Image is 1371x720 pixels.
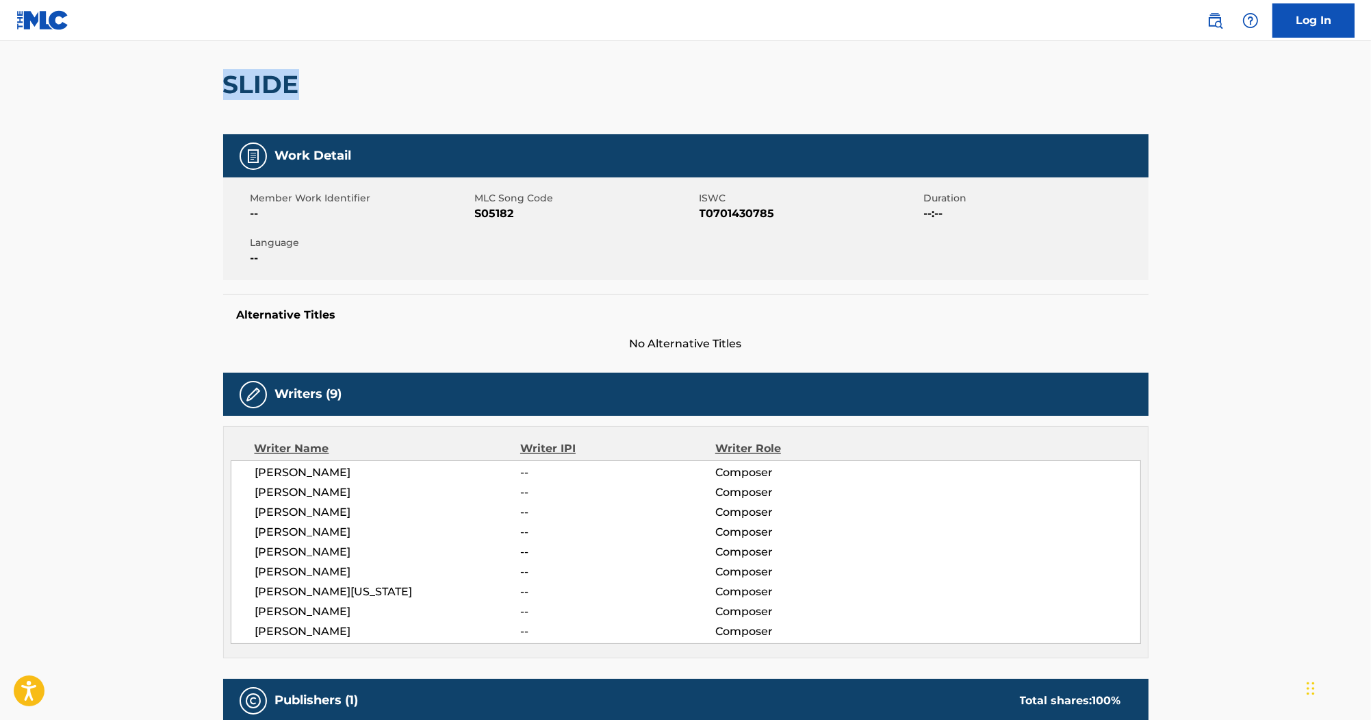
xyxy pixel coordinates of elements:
img: Writers [245,386,261,403]
span: -- [520,604,715,620]
span: [PERSON_NAME] [255,484,521,501]
span: -- [520,464,715,481]
h5: Alternative Titles [237,308,1135,322]
span: -- [520,564,715,580]
span: Duration [924,191,1145,206]
span: -- [520,584,715,600]
a: Public Search [1201,7,1229,34]
img: help [1242,12,1259,29]
span: Composer [715,544,893,560]
span: -- [520,484,715,501]
img: MLC Logo [16,10,69,30]
span: Composer [715,524,893,541]
span: MLC Song Code [475,191,696,206]
span: No Alternative Titles [223,336,1149,352]
span: [PERSON_NAME] [255,604,521,620]
span: Member Work Identifier [251,191,472,206]
span: Composer [715,623,893,640]
span: 100 % [1092,694,1121,707]
span: -- [520,623,715,640]
span: Composer [715,584,893,600]
span: Composer [715,604,893,620]
span: -- [520,524,715,541]
span: S05182 [475,206,696,222]
h5: Writers (9) [275,386,342,402]
span: --:-- [924,206,1145,222]
div: Writer IPI [520,440,715,457]
img: search [1207,12,1223,29]
div: Total shares: [1020,693,1121,709]
div: Writer Name [255,440,521,457]
iframe: Chat Widget [1303,654,1371,720]
span: -- [520,504,715,521]
span: [PERSON_NAME] [255,544,521,560]
span: Composer [715,484,893,501]
span: [PERSON_NAME] [255,564,521,580]
a: Log In [1272,3,1355,38]
span: -- [251,206,472,222]
h5: Work Detail [275,148,352,164]
span: [PERSON_NAME] [255,464,521,481]
span: [PERSON_NAME][US_STATE] [255,584,521,600]
span: Composer [715,504,893,521]
span: -- [251,250,472,266]
span: Composer [715,564,893,580]
span: [PERSON_NAME] [255,524,521,541]
span: Composer [715,464,893,481]
div: Writer Role [715,440,893,457]
span: [PERSON_NAME] [255,504,521,521]
span: [PERSON_NAME] [255,623,521,640]
h2: SLIDE [223,69,306,100]
span: T0701430785 [700,206,921,222]
div: Drag [1307,668,1315,709]
img: Publishers [245,693,261,709]
span: -- [520,544,715,560]
span: ISWC [700,191,921,206]
span: Language [251,236,472,250]
h5: Publishers (1) [275,693,359,708]
img: Work Detail [245,148,261,164]
div: Help [1237,7,1264,34]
